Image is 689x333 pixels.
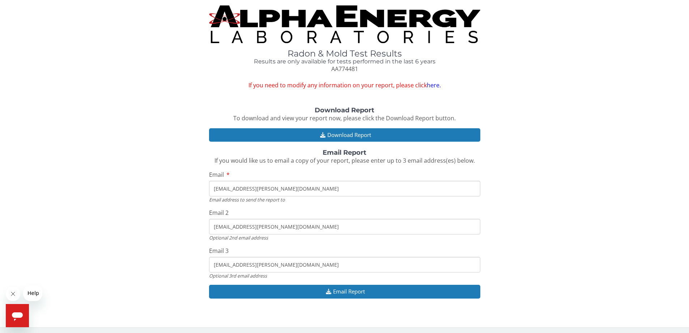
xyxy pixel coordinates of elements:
span: Email 2 [209,209,229,217]
span: Email [209,171,224,179]
span: To download and view your report now, please click the Download Report button. [233,114,456,122]
iframe: Message from company [23,285,42,301]
span: Email 3 [209,247,229,255]
h4: Results are only available for tests performed in the last 6 years [209,58,480,65]
button: Download Report [209,128,480,142]
span: AA774481 [331,65,358,73]
div: Email address to send the report to [209,196,480,203]
strong: Download Report [315,106,374,114]
div: Optional 3rd email address [209,272,480,279]
button: Email Report [209,285,480,298]
div: Optional 2nd email address [209,234,480,241]
span: If you need to modify any information on your report, please click [209,81,480,90]
strong: Email Report [323,149,366,157]
iframe: Close message [6,287,20,301]
h1: Radon & Mold Test Results [209,49,480,58]
a: here. [427,81,441,89]
iframe: Button to launch messaging window [6,304,29,327]
img: TightCrop.jpg [209,5,480,43]
span: If you would like us to email a copy of your report, please enter up to 3 email address(es) below. [214,157,475,165]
